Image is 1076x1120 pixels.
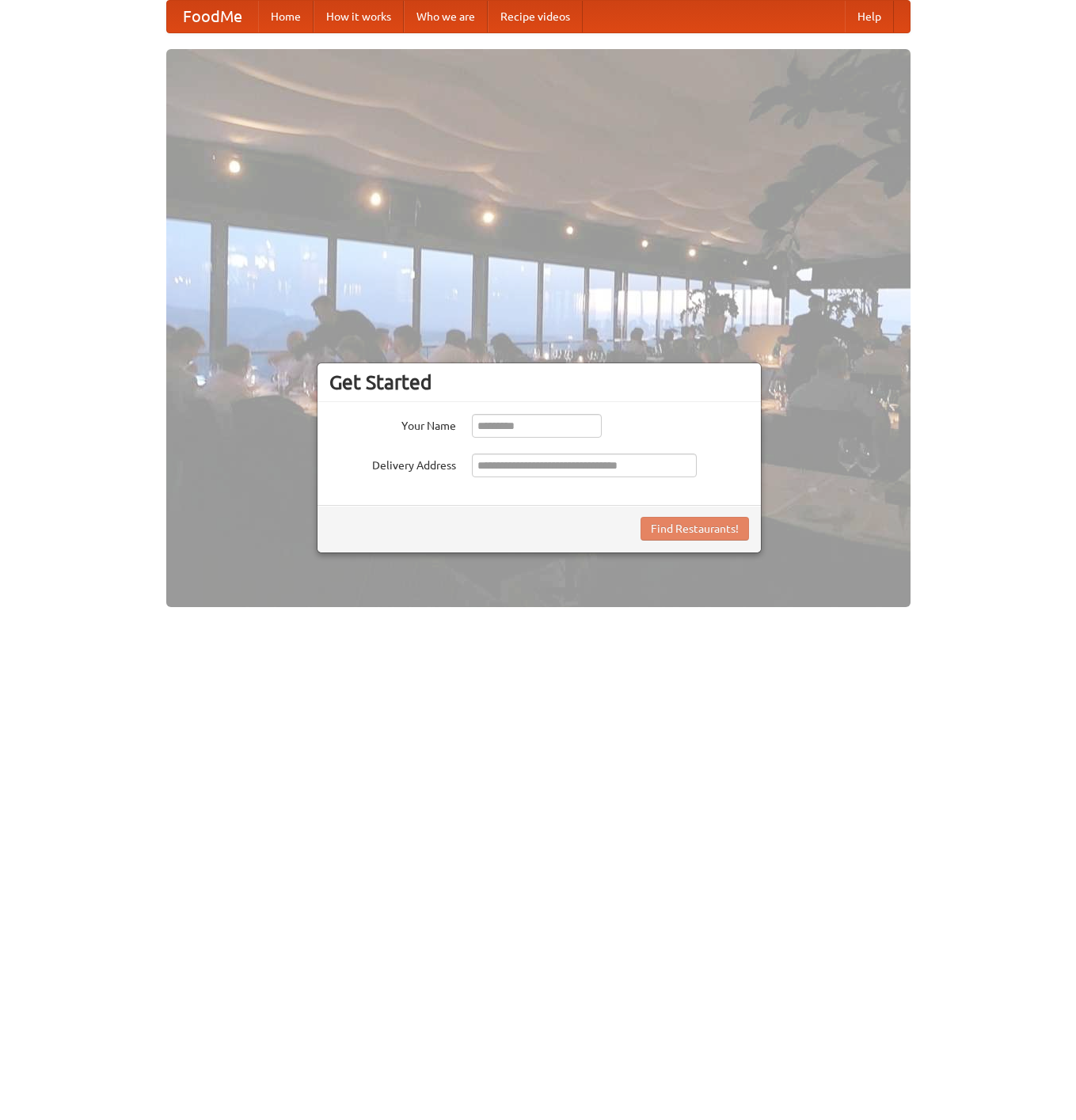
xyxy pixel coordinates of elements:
[329,370,749,394] h3: Get Started
[314,1,404,32] a: How it works
[404,1,488,32] a: Who we are
[329,454,456,473] label: Delivery Address
[845,1,894,32] a: Help
[488,1,583,32] a: Recipe videos
[329,414,456,434] label: Your Name
[167,1,258,32] a: FoodMe
[641,517,749,541] button: Find Restaurants!
[258,1,314,32] a: Home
